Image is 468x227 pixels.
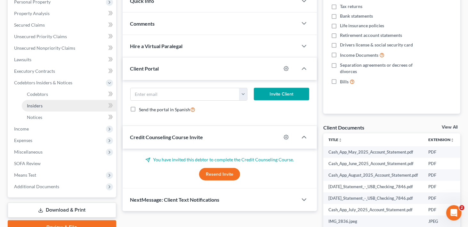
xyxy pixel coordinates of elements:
td: PDF [423,192,459,204]
span: NextMessage: Client Text Notifications [130,197,220,203]
div: Client Documents [323,124,364,131]
a: Lawsuits [9,54,116,65]
td: IMG_2836.jpeg [323,215,423,227]
td: PDF [423,158,459,169]
span: Credit Counseling Course Invite [130,134,203,140]
a: Insiders [22,100,116,112]
span: Executory Contracts [14,68,55,74]
i: unfold_more [450,138,454,142]
span: Client Portal [130,65,159,71]
button: Invite Client [254,88,309,101]
a: Secured Claims [9,19,116,31]
i: unfold_more [338,138,342,142]
span: Insiders [27,103,43,108]
a: Unsecured Priority Claims [9,31,116,42]
a: Notices [22,112,116,123]
td: Cash_App_July_2025_Account_Statement.pdf [323,204,423,215]
input: Enter email [131,88,240,100]
span: Unsecured Nonpriority Claims [14,45,75,51]
span: Income Documents [340,52,378,58]
span: Lawsuits [14,57,31,62]
span: Secured Claims [14,22,45,28]
a: Download & Print [8,203,116,218]
iframe: Intercom live chat [446,205,462,221]
span: Miscellaneous [14,149,43,155]
td: PDF [423,204,459,215]
td: JPEG [423,215,459,227]
span: Bank statements [340,13,373,19]
td: PDF [423,146,459,158]
span: Notices [27,114,42,120]
span: Additional Documents [14,184,59,189]
button: Resend Invite [199,168,240,181]
td: PDF [423,181,459,192]
a: Titleunfold_more [328,137,342,142]
span: Separation agreements or decrees of divorces [340,62,421,75]
span: Drivers license & social security card [340,42,413,48]
a: Executory Contracts [9,65,116,77]
a: View All [442,125,458,130]
span: Tax returns [340,3,362,10]
span: Expenses [14,138,32,143]
span: Life insurance policies [340,22,384,29]
span: Codebtors Insiders & Notices [14,80,72,85]
p: You have invited this debtor to complete the Credit Counseling Course. [130,156,309,163]
span: SOFA Review [14,161,41,166]
a: Codebtors [22,88,116,100]
span: Income [14,126,29,131]
td: Cash_App_May_2025_Account_Statement.pdf [323,146,423,158]
span: Bills [340,79,349,85]
span: Comments [130,21,155,27]
a: SOFA Review [9,158,116,169]
a: Property Analysis [9,8,116,19]
span: Codebtors [27,91,48,97]
span: Hire a Virtual Paralegal [130,43,183,49]
td: PDF [423,169,459,181]
span: 2 [459,205,464,210]
td: [DATE]_Statement_-_USB_Checking_7846.pdf [323,181,423,192]
span: Unsecured Priority Claims [14,34,67,39]
span: Means Test [14,172,36,178]
span: Retirement account statements [340,32,402,38]
span: Send the portal in Spanish [139,107,190,112]
td: Cash_App_June_2025_Account_Statement.pdf [323,158,423,169]
td: Cash_App_August_2025_Account_Statement.pdf [323,169,423,181]
span: Property Analysis [14,11,50,16]
td: [DATE]_Statement_-_USB_Checking_7846.pdf [323,192,423,204]
a: Unsecured Nonpriority Claims [9,42,116,54]
a: Extensionunfold_more [428,137,454,142]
